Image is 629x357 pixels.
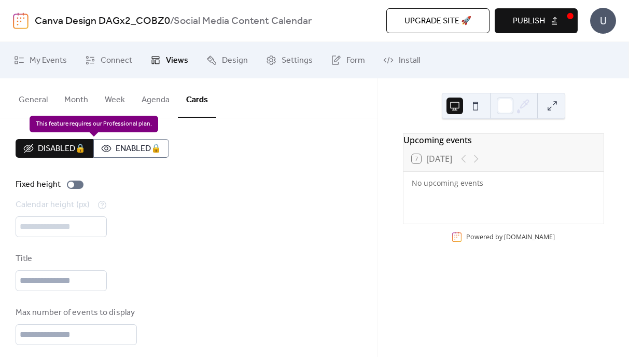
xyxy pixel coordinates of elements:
[16,253,105,265] div: Title
[403,134,604,146] div: Upcoming events
[30,54,67,67] span: My Events
[10,78,56,117] button: General
[101,54,132,67] span: Connect
[258,46,320,74] a: Settings
[346,54,365,67] span: Form
[323,46,373,74] a: Form
[386,8,490,33] button: Upgrade site 🚀
[166,54,188,67] span: Views
[178,78,216,118] button: Cards
[199,46,256,74] a: Design
[30,116,158,132] span: This feature requires our Professional plan.
[222,54,248,67] span: Design
[282,54,313,67] span: Settings
[133,78,178,117] button: Agenda
[495,8,578,33] button: Publish
[170,11,174,31] b: /
[590,8,616,34] div: U
[16,178,61,191] div: Fixed height
[504,232,555,241] a: [DOMAIN_NAME]
[96,78,133,117] button: Week
[35,11,170,31] a: Canva Design DAGx2_COBZ0
[412,178,595,188] div: No upcoming events
[404,15,471,28] span: Upgrade site 🚀
[174,11,312,31] b: Social Media Content Calendar
[77,46,140,74] a: Connect
[143,46,196,74] a: Views
[399,54,420,67] span: Install
[466,232,555,241] div: Powered by
[56,78,96,117] button: Month
[13,12,29,29] img: logo
[513,15,545,28] span: Publish
[375,46,428,74] a: Install
[16,307,135,319] div: Max number of events to display
[6,46,75,74] a: My Events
